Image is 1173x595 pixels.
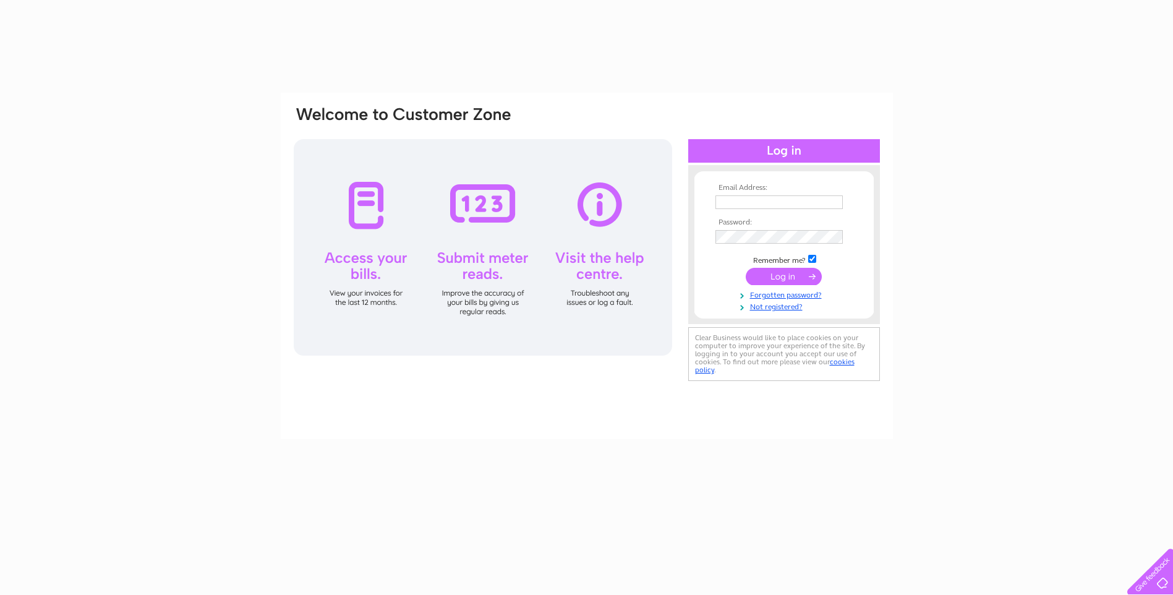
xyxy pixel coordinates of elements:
[715,300,856,312] a: Not registered?
[712,184,856,192] th: Email Address:
[688,327,880,381] div: Clear Business would like to place cookies on your computer to improve your experience of the sit...
[746,268,822,285] input: Submit
[712,218,856,227] th: Password:
[715,288,856,300] a: Forgotten password?
[712,253,856,265] td: Remember me?
[695,357,855,374] a: cookies policy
